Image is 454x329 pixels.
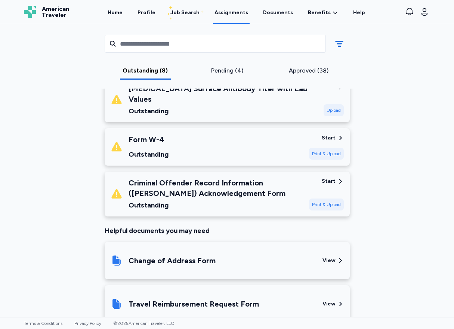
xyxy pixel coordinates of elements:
[322,178,336,185] div: Start
[24,6,36,18] img: Logo
[322,134,336,142] div: Start
[74,321,101,326] a: Privacy Policy
[129,299,259,309] div: Travel Reimbursement Request Form
[108,66,183,75] div: Outstanding (8)
[309,199,344,210] div: Print & Upload
[213,1,250,24] a: Assignments
[308,9,338,16] a: Benefits
[113,321,174,326] span: © 2025 American Traveler, LLC
[309,148,344,160] div: Print & Upload
[129,255,216,266] div: Change of Address Form
[308,9,331,16] span: Benefits
[322,257,336,264] div: View
[170,9,200,16] div: Job Search
[129,83,316,104] div: [MEDICAL_DATA] Surface Antibody Titer with Lab Values
[24,321,62,326] a: Terms & Conditions
[105,225,350,236] div: Helpful documents you may need
[129,106,316,116] div: Outstanding
[322,300,336,308] div: View
[42,6,69,18] span: American Traveler
[129,178,303,199] div: Criminal Offender Record Information ([PERSON_NAME]) Acknowledgement Form
[129,134,169,145] div: Form W-4
[189,66,265,75] div: Pending (4)
[129,149,169,160] div: Outstanding
[324,104,344,116] div: Upload
[129,200,303,210] div: Outstanding
[271,66,347,75] div: Approved (38)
